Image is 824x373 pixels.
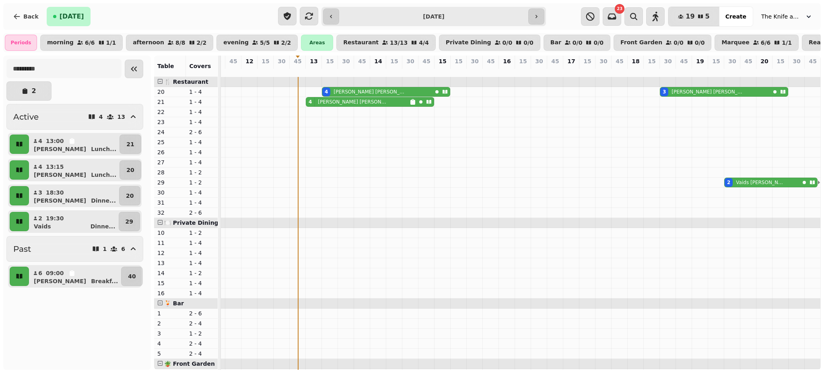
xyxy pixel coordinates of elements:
[632,67,639,75] p: 0
[189,138,214,146] p: 1 - 4
[756,9,818,24] button: The Knife and [PERSON_NAME]
[164,79,208,85] span: 🍴 Restaurant
[164,361,215,367] span: 🪴 Front Garden
[157,340,183,348] p: 4
[189,319,214,327] p: 2 - 4
[327,67,333,75] p: 4
[294,57,301,65] p: 45
[38,137,43,145] p: 4
[91,222,115,230] p: Dinne ...
[157,239,183,247] p: 11
[189,148,214,156] p: 1 - 4
[391,67,398,75] p: 0
[504,67,510,75] p: 0
[649,67,655,75] p: 0
[46,137,64,145] p: 13:00
[157,289,183,297] p: 16
[503,40,513,46] p: 0 / 0
[119,160,141,180] button: 20
[157,259,183,267] p: 13
[551,57,559,65] p: 45
[91,277,118,285] p: Breakf ...
[157,158,183,166] p: 27
[126,192,134,200] p: 20
[189,158,214,166] p: 1 - 4
[407,67,414,75] p: 0
[189,239,214,247] p: 1 - 4
[423,67,430,75] p: 0
[535,57,543,65] p: 30
[5,35,37,51] div: Periods
[126,166,134,174] p: 20
[189,108,214,116] p: 1 - 4
[439,67,446,75] p: 0
[213,57,221,65] p: 30
[725,14,746,19] span: Create
[175,40,185,46] p: 8 / 8
[128,272,136,280] p: 40
[705,13,710,20] span: 5
[229,57,237,65] p: 45
[620,39,662,46] p: Front Garden
[189,189,214,197] p: 1 - 4
[536,67,542,75] p: 0
[157,279,183,287] p: 15
[189,118,214,126] p: 1 - 4
[318,99,387,105] p: [PERSON_NAME] [PERSON_NAME]
[157,128,183,136] p: 24
[309,99,312,105] div: 4
[777,57,784,65] p: 15
[729,67,735,75] p: 2
[503,57,511,65] p: 16
[157,209,183,217] p: 32
[668,7,719,26] button: 195
[336,35,435,51] button: Restaurant13/134/4
[761,40,771,46] p: 6 / 6
[281,40,291,46] p: 2 / 2
[295,67,301,75] p: 0
[728,57,736,65] p: 30
[278,67,285,75] p: 0
[310,57,317,65] p: 13
[343,67,349,75] p: 0
[91,145,116,153] p: Lunch ...
[697,67,703,75] p: 0
[38,214,43,222] p: 2
[6,236,143,262] button: Past16
[38,163,43,171] p: 4
[681,67,687,75] p: 0
[157,329,183,338] p: 3
[599,57,607,65] p: 30
[761,67,768,75] p: 0
[126,218,133,226] p: 29
[99,114,103,120] p: 4
[157,309,183,317] p: 1
[583,57,591,65] p: 15
[157,63,174,69] span: Table
[157,319,183,327] p: 2
[616,67,623,75] p: 0
[326,57,334,65] p: 15
[6,81,51,101] button: 2
[488,67,494,75] p: 0
[157,249,183,257] p: 12
[23,14,39,19] span: Back
[568,67,575,75] p: 0
[665,67,671,75] p: 3
[664,57,672,65] p: 30
[133,39,164,46] p: afternoon
[189,289,214,297] p: 1 - 4
[713,67,719,75] p: 0
[471,57,478,65] p: 30
[245,57,253,65] p: 12
[809,57,816,65] p: 45
[358,57,366,65] p: 45
[47,7,91,26] button: [DATE]
[38,269,43,277] p: 6
[157,108,183,116] p: 22
[262,57,269,65] p: 15
[103,246,107,252] p: 1
[216,35,298,51] button: evening5/52/2
[727,179,730,186] div: 2
[674,40,684,46] p: 0 / 0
